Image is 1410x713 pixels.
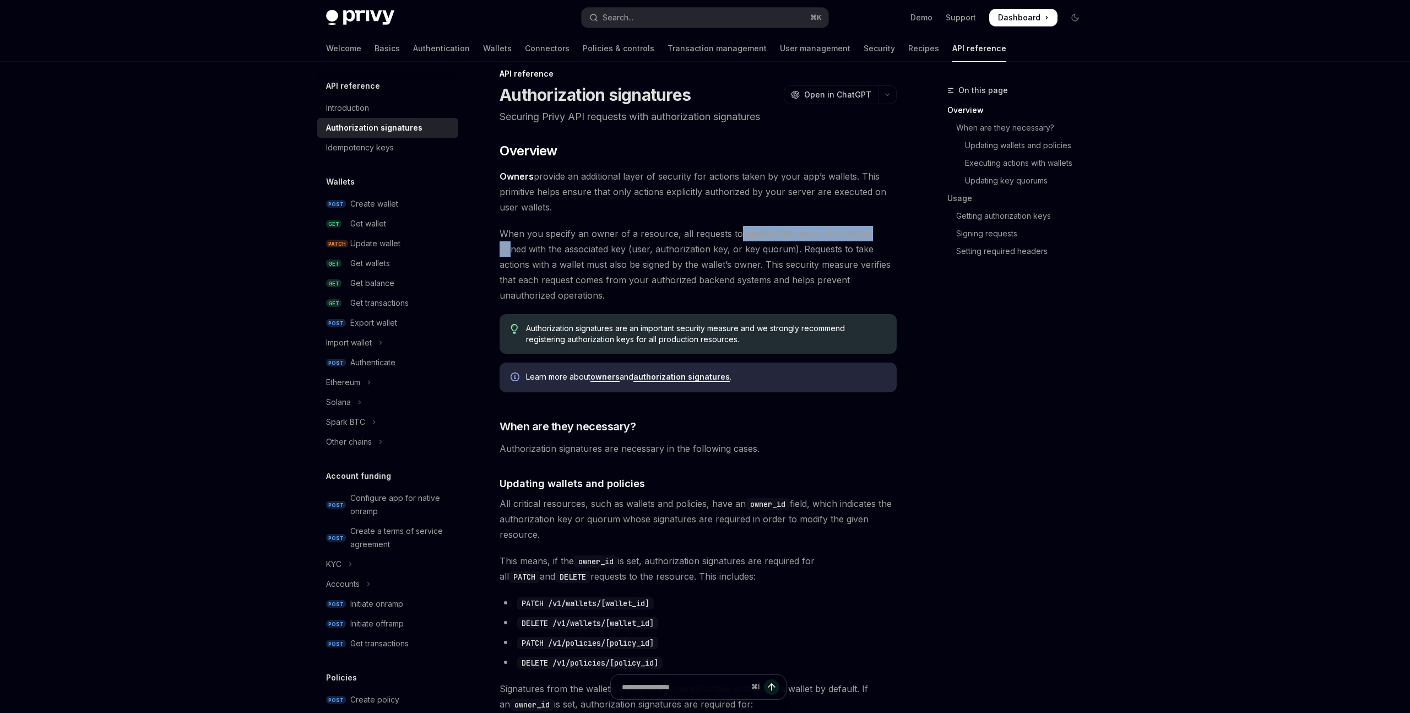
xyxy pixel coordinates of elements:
[317,392,458,412] button: Toggle Solana section
[350,637,409,650] div: Get transactions
[317,594,458,614] a: POSTInitiate onramp
[780,35,850,62] a: User management
[326,79,380,93] h5: API reference
[622,675,747,699] input: Ask a question...
[350,356,395,369] div: Authenticate
[947,207,1093,225] a: Getting authorization keys
[908,35,939,62] a: Recipes
[317,333,458,353] button: Toggle Import wallet section
[517,637,658,649] code: PATCH /v1/policies/[policy_id]
[317,690,458,710] a: POSTCreate policy
[317,214,458,234] a: GETGet wallet
[500,171,534,182] a: Owners
[317,98,458,118] a: Introduction
[583,35,654,62] a: Policies & controls
[326,319,346,327] span: POST
[317,614,458,634] a: POSTInitiate offramp
[350,597,403,611] div: Initiate onramp
[517,617,658,629] code: DELETE /v1/wallets/[wallet_id]
[326,534,346,542] span: POST
[500,68,897,79] div: API reference
[582,8,828,28] button: Open search
[946,12,976,23] a: Support
[326,101,369,115] div: Introduction
[326,600,346,608] span: POST
[500,226,897,303] span: When you specify an owner of a resource, all requests to update that resource must be signed with...
[958,84,1008,97] span: On this page
[998,12,1040,23] span: Dashboard
[326,501,346,509] span: POST
[317,412,458,432] button: Toggle Spark BTC section
[500,85,691,105] h1: Authorization signatures
[326,396,351,409] div: Solana
[326,240,348,248] span: PATCH
[326,376,360,389] div: Ethereum
[500,441,897,456] span: Authorization signatures are necessary in the following cases.
[574,555,618,568] code: owner_id
[317,353,458,372] a: POSTAuthenticate
[317,313,458,333] a: POSTExport wallet
[326,469,391,483] h5: Account funding
[350,217,386,230] div: Get wallet
[326,558,341,571] div: KYC
[326,220,341,228] span: GET
[350,277,394,290] div: Get balance
[947,154,1093,172] a: Executing actions with wallets
[317,488,458,521] a: POSTConfigure app for native onramp
[350,491,452,518] div: Configure app for native onramp
[326,35,361,62] a: Welcome
[526,371,886,382] span: Learn more about and .
[764,679,779,695] button: Send message
[317,521,458,554] a: POSTCreate a terms of service agreement
[947,190,1093,207] a: Usage
[326,620,346,628] span: POST
[413,35,470,62] a: Authentication
[317,138,458,158] a: Idempotency keys
[668,35,767,62] a: Transaction management
[500,496,897,542] span: All critical resources, such as wallets and policies, have an field, which indicates the authoriz...
[317,194,458,214] a: POSTCreate wallet
[590,372,620,382] a: owners
[326,696,346,704] span: POST
[350,197,398,210] div: Create wallet
[326,141,394,154] div: Idempotency keys
[603,11,633,24] div: Search...
[326,336,372,349] div: Import wallet
[500,553,897,584] span: This means, if the is set, authorization signatures are required for all and requests to the reso...
[952,35,1006,62] a: API reference
[326,200,346,208] span: POST
[350,316,397,330] div: Export wallet
[317,234,458,253] a: PATCHUpdate wallet
[317,293,458,313] a: GETGet transactions
[500,419,636,434] span: When are they necessary?
[500,109,897,125] p: Securing Privy API requests with authorization signatures
[350,296,409,310] div: Get transactions
[511,324,518,334] svg: Tip
[517,597,654,609] code: PATCH /v1/wallets/[wallet_id]
[500,169,897,215] span: provide an additional layer of security for actions taken by your app’s wallets. This primitive h...
[326,577,360,591] div: Accounts
[947,119,1093,137] a: When are they necessary?
[511,372,522,383] svg: Info
[1066,9,1084,26] button: Toggle dark mode
[947,137,1093,154] a: Updating wallets and policies
[746,498,790,510] code: owner_id
[375,35,400,62] a: Basics
[326,435,372,449] div: Other chains
[326,359,346,367] span: POST
[350,693,399,706] div: Create policy
[910,12,932,23] a: Demo
[525,35,570,62] a: Connectors
[326,175,355,188] h5: Wallets
[517,657,663,669] code: DELETE /v1/policies/[policy_id]
[989,9,1057,26] a: Dashboard
[804,89,871,100] span: Open in ChatGPT
[326,671,357,684] h5: Policies
[947,172,1093,190] a: Updating key quorums
[350,257,390,270] div: Get wallets
[350,237,400,250] div: Update wallet
[317,634,458,653] a: POSTGet transactions
[317,118,458,138] a: Authorization signatures
[633,372,730,382] a: authorization signatures
[326,121,422,134] div: Authorization signatures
